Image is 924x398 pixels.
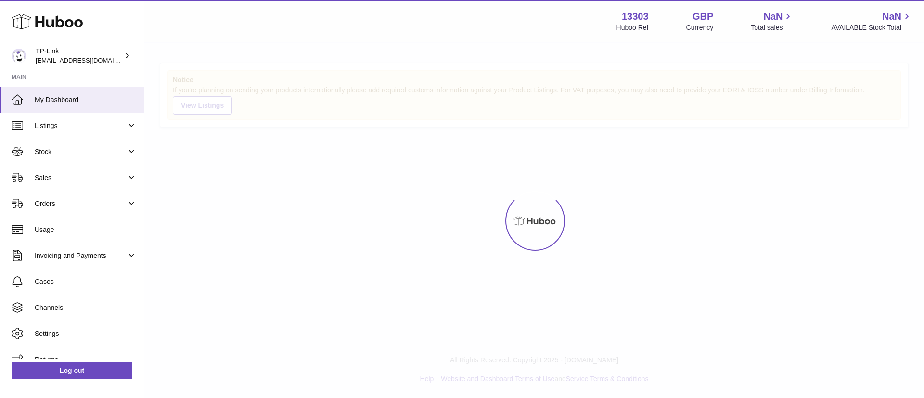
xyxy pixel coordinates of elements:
[751,10,794,32] a: NaN Total sales
[35,199,127,208] span: Orders
[35,147,127,156] span: Stock
[35,303,137,312] span: Channels
[763,10,783,23] span: NaN
[12,49,26,63] img: internalAdmin-13303@internal.huboo.com
[35,225,137,234] span: Usage
[831,10,912,32] a: NaN AVAILABLE Stock Total
[831,23,912,32] span: AVAILABLE Stock Total
[686,23,714,32] div: Currency
[35,355,137,364] span: Returns
[12,362,132,379] a: Log out
[35,251,127,260] span: Invoicing and Payments
[882,10,901,23] span: NaN
[35,329,137,338] span: Settings
[35,121,127,130] span: Listings
[35,173,127,182] span: Sales
[36,47,122,65] div: TP-Link
[693,10,713,23] strong: GBP
[751,23,794,32] span: Total sales
[36,56,141,64] span: [EMAIL_ADDRESS][DOMAIN_NAME]
[622,10,649,23] strong: 13303
[35,277,137,286] span: Cases
[35,95,137,104] span: My Dashboard
[616,23,649,32] div: Huboo Ref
